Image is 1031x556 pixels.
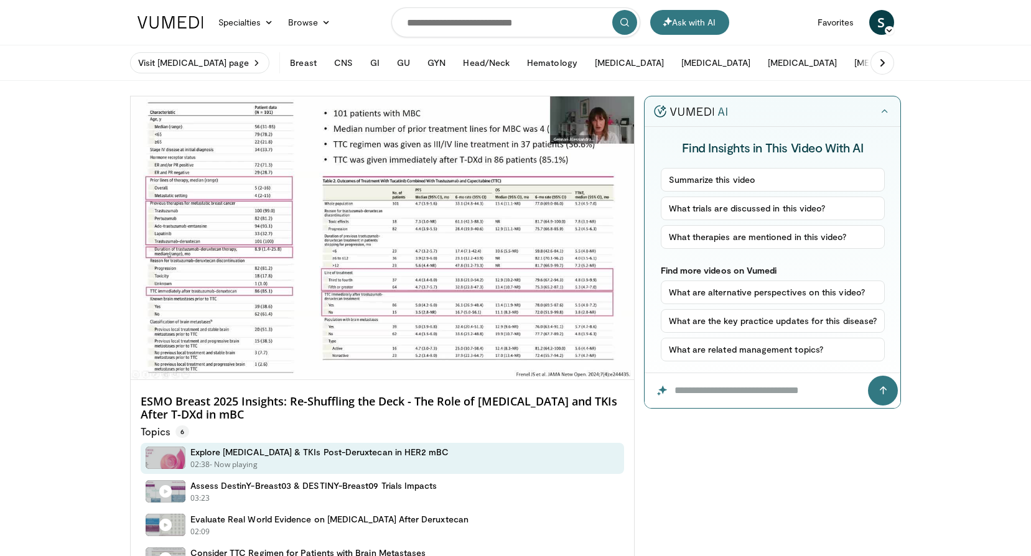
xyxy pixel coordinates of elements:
p: 02:09 [190,526,210,537]
a: Browse [281,10,338,35]
button: [MEDICAL_DATA] [674,50,758,75]
a: Visit [MEDICAL_DATA] page [130,52,270,73]
a: S [869,10,894,35]
input: Question for the AI [645,373,900,408]
h4: Assess DestinY-Breast03 & DESTINY-Breast09 Trials Impacts [190,480,437,491]
button: CNS [327,50,360,75]
button: GYN [420,50,453,75]
button: [MEDICAL_DATA] [760,50,844,75]
h4: Evaluate Real World Evidence on [MEDICAL_DATA] After Deruxtecan [190,514,469,525]
button: [MEDICAL_DATA] [587,50,671,75]
a: Favorites [810,10,862,35]
button: What are alternative perspectives on this video? [661,280,885,304]
button: What therapies are mentioned in this video? [661,225,885,249]
button: What are related management topics? [661,338,885,361]
h4: Find Insights in This Video With AI [661,139,885,155]
p: 03:23 [190,493,210,504]
button: Head/Neck [455,50,517,75]
img: VuMedi Logo [138,16,203,29]
input: Search topics, interventions [391,7,640,37]
button: GI [363,50,387,75]
button: GU [390,50,418,75]
p: Find more videos on Vumedi [661,265,885,276]
p: 02:38 [190,459,210,470]
h4: ESMO Breast 2025 Insights: Re-Shuffling the Deck - The Role of [MEDICAL_DATA] and TKIs After T-DX... [141,395,625,422]
button: What are the key practice updates for this disease? [661,309,885,333]
span: 6 [175,425,189,438]
p: - Now playing [210,459,258,470]
button: What trials are discussed in this video? [661,197,885,220]
p: Topics [141,425,189,438]
button: Ask with AI [650,10,729,35]
h4: Explore [MEDICAL_DATA] & TKIs Post-Deruxtecan in HER2 mBC [190,447,449,458]
a: Specialties [211,10,281,35]
button: Breast [282,50,324,75]
video-js: Video Player [131,96,635,380]
button: [MEDICAL_DATA] [847,50,931,75]
button: Hematology [520,50,585,75]
img: vumedi-ai-logo.v2.svg [654,105,727,118]
button: Summarize this video [661,168,885,192]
